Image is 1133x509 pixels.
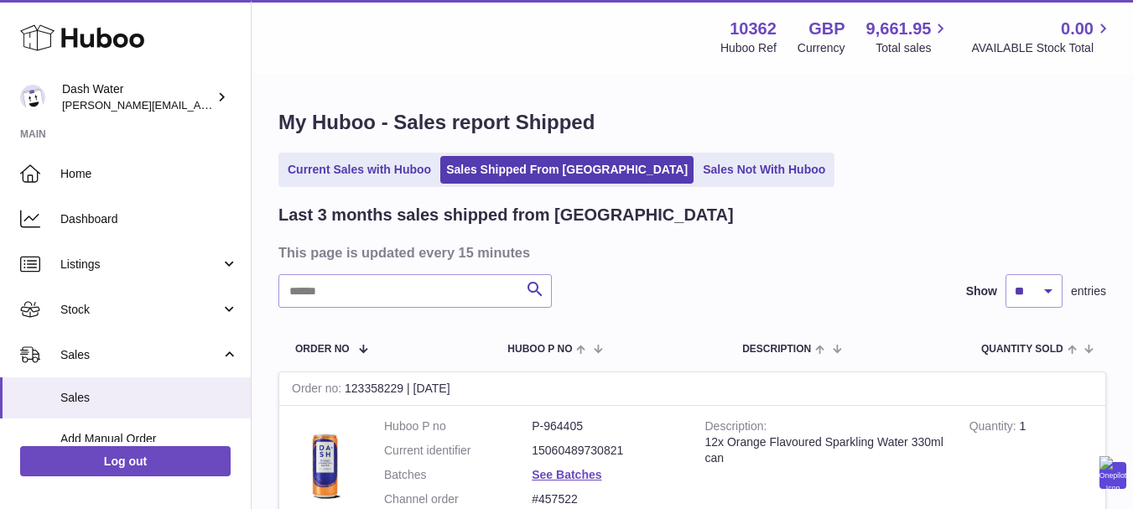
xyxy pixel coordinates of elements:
[720,40,777,56] div: Huboo Ref
[981,344,1063,355] span: Quantity Sold
[705,434,944,466] div: 12x Orange Flavoured Sparkling Water 330ml can
[60,166,238,182] span: Home
[532,418,679,434] dd: P-964405
[384,443,532,459] dt: Current identifier
[20,85,45,110] img: james@dash-water.com
[1071,283,1106,299] span: entries
[60,211,238,227] span: Dashboard
[292,382,345,399] strong: Order no
[507,344,572,355] span: Huboo P no
[278,109,1106,136] h1: My Huboo - Sales report Shipped
[278,204,734,226] h2: Last 3 months sales shipped from [GEOGRAPHIC_DATA]
[279,372,1105,406] div: 123358229 | [DATE]
[60,390,238,406] span: Sales
[532,443,679,459] dd: 15060489730821
[730,18,777,40] strong: 10362
[384,491,532,507] dt: Channel order
[440,156,694,184] a: Sales Shipped From [GEOGRAPHIC_DATA]
[697,156,831,184] a: Sales Not With Huboo
[971,18,1113,56] a: 0.00 AVAILABLE Stock Total
[60,257,221,273] span: Listings
[384,467,532,483] dt: Batches
[278,243,1102,262] h3: This page is updated every 15 minutes
[1061,18,1094,40] span: 0.00
[866,18,932,40] span: 9,661.95
[808,18,845,40] strong: GBP
[798,40,845,56] div: Currency
[384,418,532,434] dt: Huboo P no
[705,419,767,437] strong: Description
[532,491,679,507] dd: #457522
[971,40,1113,56] span: AVAILABLE Stock Total
[282,156,437,184] a: Current Sales with Huboo
[60,431,238,447] span: Add Manual Order
[60,347,221,363] span: Sales
[866,18,951,56] a: 9,661.95 Total sales
[742,344,811,355] span: Description
[969,419,1020,437] strong: Quantity
[60,302,221,318] span: Stock
[62,98,336,112] span: [PERSON_NAME][EMAIL_ADDRESS][DOMAIN_NAME]
[295,344,350,355] span: Order No
[20,446,231,476] a: Log out
[62,81,213,113] div: Dash Water
[876,40,950,56] span: Total sales
[532,468,601,481] a: See Batches
[966,283,997,299] label: Show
